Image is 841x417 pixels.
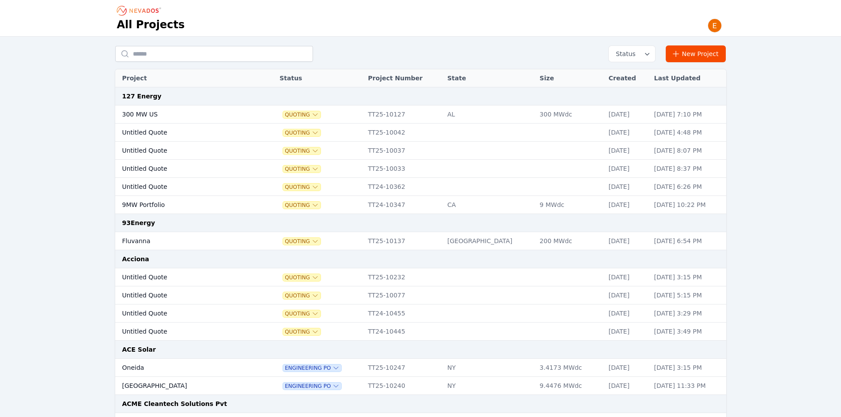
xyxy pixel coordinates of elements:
[115,304,253,323] td: Untitled Quote
[364,304,443,323] td: TT24-10455
[283,238,321,245] button: Quoting
[604,69,650,87] th: Created
[650,105,726,124] td: [DATE] 7:10 PM
[650,359,726,377] td: [DATE] 3:15 PM
[283,310,321,317] button: Quoting
[604,105,650,124] td: [DATE]
[364,178,443,196] td: TT24-10362
[115,142,726,160] tr: Untitled QuoteQuotingTT25-10037[DATE][DATE] 8:07 PM
[115,250,726,268] td: Acciona
[283,129,321,136] button: Quoting
[650,286,726,304] td: [DATE] 5:15 PM
[115,124,253,142] td: Untitled Quote
[115,341,726,359] td: ACE Solar
[650,142,726,160] td: [DATE] 8:07 PM
[650,178,726,196] td: [DATE] 6:26 PM
[115,142,253,160] td: Untitled Quote
[604,359,650,377] td: [DATE]
[115,178,726,196] tr: Untitled QuoteQuotingTT24-10362[DATE][DATE] 6:26 PM
[115,69,253,87] th: Project
[443,105,535,124] td: AL
[283,328,321,335] button: Quoting
[283,165,321,173] button: Quoting
[283,202,321,209] button: Quoting
[115,268,253,286] td: Untitled Quote
[283,111,321,118] button: Quoting
[604,196,650,214] td: [DATE]
[612,49,636,58] span: Status
[650,69,726,87] th: Last Updated
[364,69,443,87] th: Project Number
[650,196,726,214] td: [DATE] 10:22 PM
[708,19,722,33] img: Emily Walker
[666,45,726,62] a: New Project
[604,124,650,142] td: [DATE]
[604,142,650,160] td: [DATE]
[115,160,253,178] td: Untitled Quote
[283,147,321,154] button: Quoting
[650,323,726,341] td: [DATE] 3:49 PM
[650,160,726,178] td: [DATE] 8:37 PM
[115,232,253,250] td: Fluvanna
[604,304,650,323] td: [DATE]
[115,268,726,286] tr: Untitled QuoteQuotingTT25-10232[DATE][DATE] 3:15 PM
[115,395,726,413] td: ACME Cleantech Solutions Pvt
[283,364,341,372] button: Engineering PO
[443,196,535,214] td: CA
[283,184,321,191] button: Quoting
[115,323,726,341] tr: Untitled QuoteQuotingTT24-10445[DATE][DATE] 3:49 PM
[364,196,443,214] td: TT24-10347
[364,359,443,377] td: TT25-10247
[115,105,253,124] td: 300 MW US
[115,196,726,214] tr: 9MW PortfolioQuotingTT24-10347CA9 MWdc[DATE][DATE] 10:22 PM
[283,292,321,299] button: Quoting
[275,69,363,87] th: Status
[364,323,443,341] td: TT24-10445
[115,286,726,304] tr: Untitled QuoteQuotingTT25-10077[DATE][DATE] 5:15 PM
[535,359,604,377] td: 3.4173 MWdc
[604,160,650,178] td: [DATE]
[364,286,443,304] td: TT25-10077
[115,304,726,323] tr: Untitled QuoteQuotingTT24-10455[DATE][DATE] 3:29 PM
[115,178,253,196] td: Untitled Quote
[650,124,726,142] td: [DATE] 4:48 PM
[115,323,253,341] td: Untitled Quote
[609,46,655,62] button: Status
[283,274,321,281] button: Quoting
[115,160,726,178] tr: Untitled QuoteQuotingTT25-10033[DATE][DATE] 8:37 PM
[117,4,164,18] nav: Breadcrumb
[115,286,253,304] td: Untitled Quote
[115,124,726,142] tr: Untitled QuoteQuotingTT25-10042[DATE][DATE] 4:48 PM
[535,232,604,250] td: 200 MWdc
[283,383,341,390] button: Engineering PO
[364,105,443,124] td: TT25-10127
[650,268,726,286] td: [DATE] 3:15 PM
[604,268,650,286] td: [DATE]
[115,359,726,377] tr: OneidaEngineering POTT25-10247NY3.4173 MWdc[DATE][DATE] 3:15 PM
[535,69,604,87] th: Size
[364,124,443,142] td: TT25-10042
[364,377,443,395] td: TT25-10240
[604,323,650,341] td: [DATE]
[650,304,726,323] td: [DATE] 3:29 PM
[115,196,253,214] td: 9MW Portfolio
[364,142,443,160] td: TT25-10037
[535,196,604,214] td: 9 MWdc
[115,87,726,105] td: 127 Energy
[604,178,650,196] td: [DATE]
[650,232,726,250] td: [DATE] 6:54 PM
[117,18,185,32] h1: All Projects
[535,377,604,395] td: 9.4476 MWdc
[604,232,650,250] td: [DATE]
